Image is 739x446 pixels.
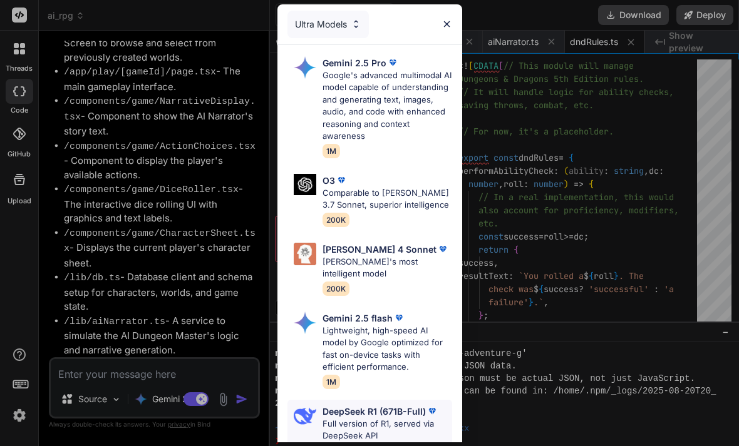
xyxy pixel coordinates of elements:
[323,256,452,280] p: [PERSON_NAME]'s most intelligent model
[437,243,449,255] img: premium
[323,375,340,389] span: 1M
[323,325,452,373] p: Lightweight, high-speed AI model by Google optimized for fast on-device tasks with efficient perf...
[294,312,316,334] img: Pick Models
[386,56,399,69] img: premium
[442,19,452,29] img: close
[294,56,316,79] img: Pick Models
[323,213,349,227] span: 200K
[323,187,452,211] p: Comparable to [PERSON_NAME] 3.7 Sonnet, superior intelligence
[323,312,393,325] p: Gemini 2.5 flash
[323,243,437,256] p: [PERSON_NAME] 4 Sonnet
[323,174,335,187] p: O3
[323,281,349,296] span: 200K
[323,56,386,69] p: Gemini 2.5 Pro
[323,405,426,418] p: DeepSeek R1 (671B-Full)
[323,69,452,143] p: Google's advanced multimodal AI model capable of understanding and generating text, images, audio...
[323,144,340,158] span: 1M
[294,243,316,265] img: Pick Models
[323,418,452,442] p: Full version of R1, served via DeepSeek API
[294,405,316,427] img: Pick Models
[287,11,369,38] div: Ultra Models
[426,405,438,417] img: premium
[294,174,316,196] img: Pick Models
[335,174,348,186] img: premium
[393,312,405,324] img: premium
[351,19,361,29] img: Pick Models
